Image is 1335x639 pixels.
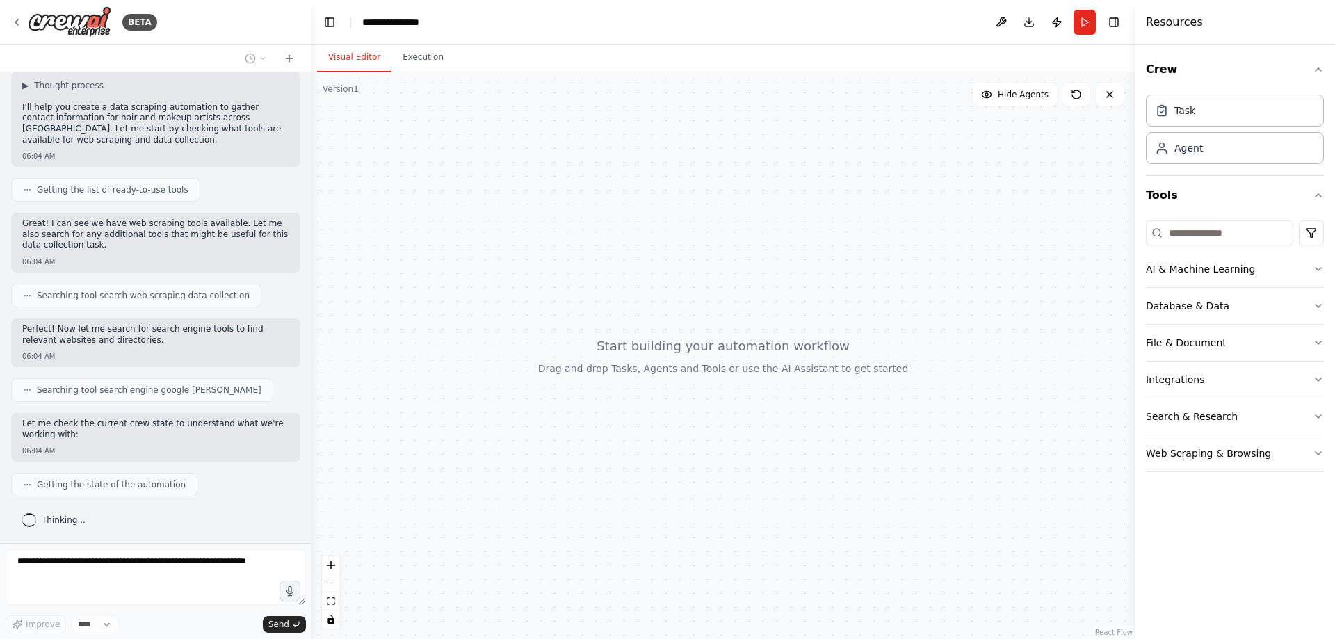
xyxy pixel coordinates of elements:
button: Execution [391,43,455,72]
div: File & Document [1146,336,1227,350]
div: AI & Machine Learning [1146,262,1255,276]
button: File & Document [1146,325,1324,361]
button: Switch to previous chat [239,50,273,67]
p: Perfect! Now let me search for search engine tools to find relevant websites and directories. [22,324,289,346]
div: Web Scraping & Browsing [1146,446,1271,460]
div: 06:04 AM [22,151,289,161]
span: Thought process [34,80,104,91]
button: Hide Agents [973,83,1057,106]
p: Great! I can see we have web scraping tools available. Let me also search for any additional tool... [22,218,289,251]
button: Visual Editor [317,43,391,72]
p: I'll help you create a data scraping automation to gather contact information for hair and makeup... [22,102,289,145]
span: Hide Agents [998,89,1049,100]
button: fit view [322,592,340,610]
button: zoom in [322,556,340,574]
h4: Resources [1146,14,1203,31]
button: Send [263,616,306,633]
button: Tools [1146,176,1324,215]
button: Hide left sidebar [320,13,339,32]
button: Database & Data [1146,288,1324,324]
div: Version 1 [323,83,359,95]
div: Integrations [1146,373,1204,387]
span: Getting the list of ready-to-use tools [37,184,188,195]
div: Database & Data [1146,299,1229,313]
button: zoom out [322,574,340,592]
img: Logo [28,6,111,38]
span: Searching tool search engine google [PERSON_NAME] [37,385,261,396]
div: BETA [122,14,157,31]
div: React Flow controls [322,556,340,629]
div: Task [1174,104,1195,118]
span: Send [268,619,289,630]
button: Crew [1146,50,1324,89]
div: 06:04 AM [22,351,289,362]
div: Crew [1146,89,1324,175]
span: Thinking... [42,515,86,526]
span: Improve [26,619,60,630]
span: Getting the state of the automation [37,479,186,490]
button: Search & Research [1146,398,1324,435]
button: Click to speak your automation idea [280,581,300,601]
div: Agent [1174,141,1203,155]
button: Web Scraping & Browsing [1146,435,1324,471]
div: 06:04 AM [22,446,289,456]
span: ▶ [22,80,29,91]
span: Searching tool search web scraping data collection [37,290,250,301]
button: Start a new chat [278,50,300,67]
button: Improve [6,615,66,633]
p: Let me check the current crew state to understand what we're working with: [22,419,289,440]
textarea: To enrich screen reader interactions, please activate Accessibility in Grammarly extension settings [6,549,306,605]
button: toggle interactivity [322,610,340,629]
nav: breadcrumb [362,15,432,29]
button: Integrations [1146,362,1324,398]
div: Tools [1146,215,1324,483]
div: Search & Research [1146,410,1238,423]
a: React Flow attribution [1095,629,1133,636]
button: AI & Machine Learning [1146,251,1324,287]
button: Hide right sidebar [1104,13,1124,32]
div: 06:04 AM [22,257,289,267]
button: ▶Thought process [22,80,104,91]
